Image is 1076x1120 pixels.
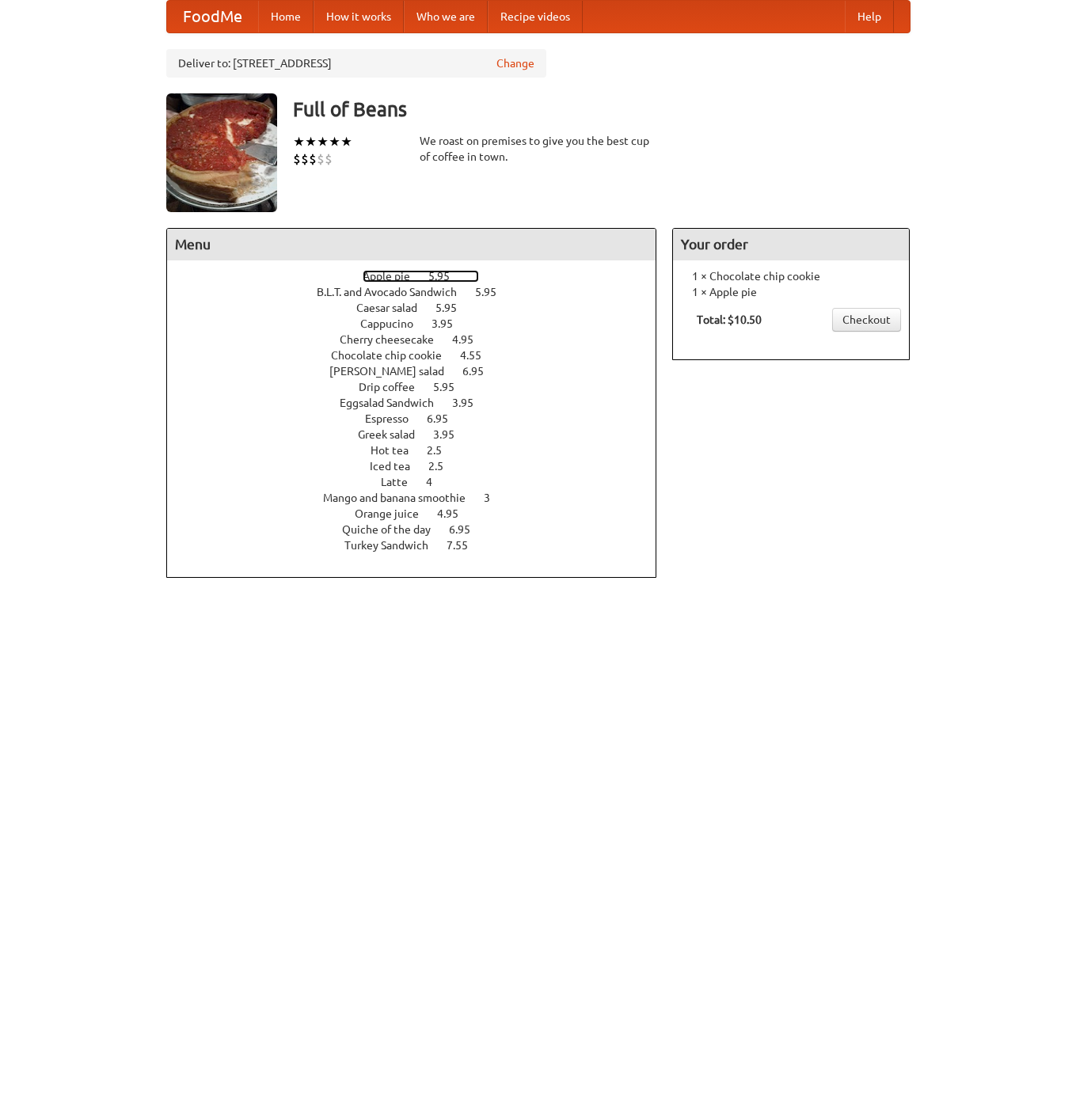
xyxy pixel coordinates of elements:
[452,333,489,346] span: 4.95
[363,270,479,283] a: Apple pie 5.95
[426,476,448,488] span: 4
[433,428,470,441] span: 3.95
[365,412,477,425] a: Espresso 6.95
[340,333,503,346] a: Cherry cheesecake 4.95
[432,317,469,330] span: 3.95
[293,133,305,150] li: ★
[344,539,444,552] span: Turkey Sandwich
[428,270,466,283] span: 5.95
[340,333,450,346] span: Cherry cheesecake
[452,397,489,409] span: 3.95
[293,93,911,125] h3: Full of Beans
[437,507,474,520] span: 4.95
[167,1,258,32] a: FoodMe
[325,150,333,168] li: $
[340,397,503,409] a: Eggsalad Sandwich 3.95
[360,317,429,330] span: Cappucino
[433,381,470,393] span: 5.95
[496,55,534,71] a: Change
[381,476,462,488] a: Latte 4
[317,150,325,168] li: $
[832,308,901,332] a: Checkout
[167,229,656,260] h4: Menu
[462,365,500,378] span: 6.95
[309,150,317,168] li: $
[381,476,424,488] span: Latte
[363,270,426,283] span: Apple pie
[681,268,901,284] li: 1 × Chocolate chip cookie
[293,150,301,168] li: $
[359,381,484,393] a: Drip coffee 5.95
[681,284,901,300] li: 1 × Apple pie
[317,286,473,298] span: B.L.T. and Avocado Sandwich
[301,150,309,168] li: $
[370,460,426,473] span: Iced tea
[314,1,404,32] a: How it works
[329,365,460,378] span: [PERSON_NAME] salad
[404,1,488,32] a: Who we are
[488,1,583,32] a: Recipe videos
[360,317,482,330] a: Cappucino 3.95
[428,460,459,473] span: 2.5
[317,133,329,150] li: ★
[340,397,450,409] span: Eggsalad Sandwich
[356,302,486,314] a: Caesar salad 5.95
[166,93,277,212] img: angular.jpg
[845,1,894,32] a: Help
[460,349,497,362] span: 4.55
[166,49,546,78] div: Deliver to: [STREET_ADDRESS]
[359,381,431,393] span: Drip coffee
[427,444,458,457] span: 2.5
[329,365,513,378] a: [PERSON_NAME] salad 6.95
[317,286,526,298] a: B.L.T. and Avocado Sandwich 5.95
[365,412,424,425] span: Espresso
[323,492,481,504] span: Mango and banana smoothie
[673,229,909,260] h4: Your order
[420,133,657,165] div: We roast on premises to give you the best cup of coffee in town.
[258,1,314,32] a: Home
[340,133,352,150] li: ★
[342,523,500,536] a: Quiche of the day 6.95
[331,349,458,362] span: Chocolate chip cookie
[484,492,506,504] span: 3
[427,412,464,425] span: 6.95
[331,349,511,362] a: Chocolate chip cookie 4.55
[358,428,431,441] span: Greek salad
[449,523,486,536] span: 6.95
[370,460,473,473] a: Iced tea 2.5
[342,523,447,536] span: Quiche of the day
[344,539,497,552] a: Turkey Sandwich 7.55
[435,302,473,314] span: 5.95
[371,444,424,457] span: Hot tea
[475,286,512,298] span: 5.95
[355,507,435,520] span: Orange juice
[305,133,317,150] li: ★
[355,507,488,520] a: Orange juice 4.95
[323,492,519,504] a: Mango and banana smoothie 3
[697,313,762,326] b: Total: $10.50
[371,444,471,457] a: Hot tea 2.5
[329,133,340,150] li: ★
[447,539,484,552] span: 7.55
[356,302,433,314] span: Caesar salad
[358,428,484,441] a: Greek salad 3.95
